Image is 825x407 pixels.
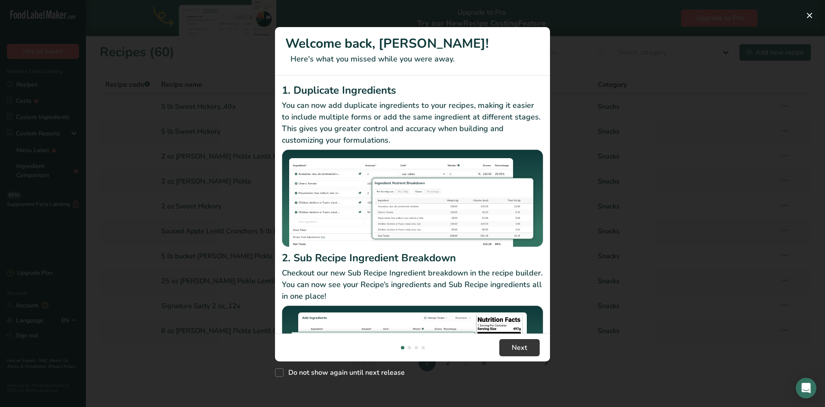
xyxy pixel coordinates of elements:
[285,53,540,65] p: Here's what you missed while you were away.
[499,339,540,356] button: Next
[285,34,540,53] h1: Welcome back, [PERSON_NAME]!
[282,83,543,98] h2: 1. Duplicate Ingredients
[284,368,405,377] span: Do not show again until next release
[282,306,543,403] img: Sub Recipe Ingredient Breakdown
[796,378,816,398] div: Open Intercom Messenger
[282,150,543,247] img: Duplicate Ingredients
[512,343,527,353] span: Next
[282,267,543,302] p: Checkout our new Sub Recipe Ingredient breakdown in the recipe builder. You can now see your Reci...
[282,250,543,266] h2: 2. Sub Recipe Ingredient Breakdown
[282,100,543,146] p: You can now add duplicate ingredients to your recipes, making it easier to include multiple forms...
